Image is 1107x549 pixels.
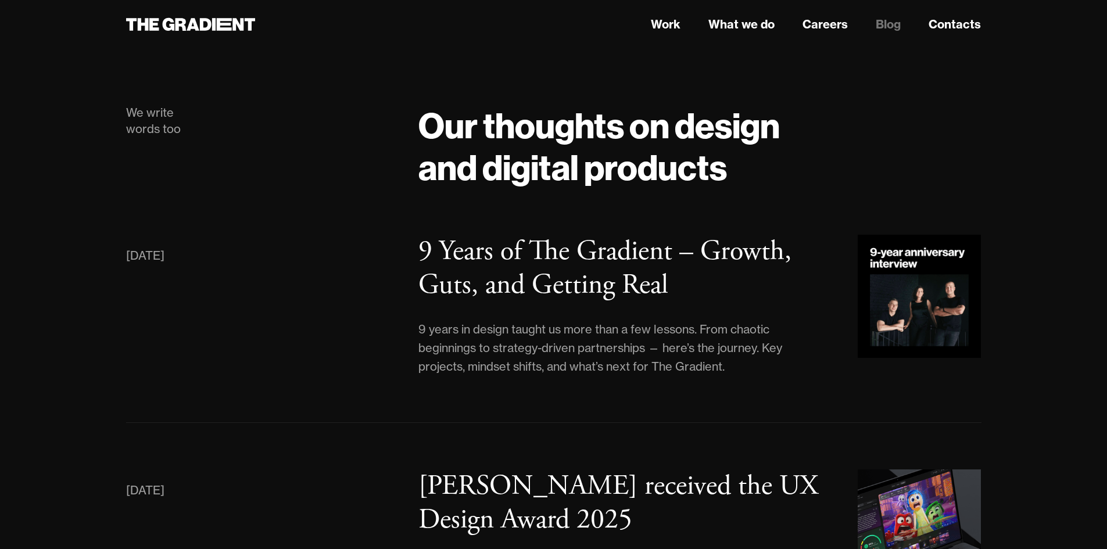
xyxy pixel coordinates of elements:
[126,246,164,265] div: [DATE]
[418,234,791,303] h3: 9 Years of The Gradient – Growth, Guts, and Getting Real
[876,16,901,33] a: Blog
[418,468,818,537] h3: [PERSON_NAME] received the UX Design Award 2025
[126,105,396,137] div: We write words too
[418,320,788,376] div: 9 years in design taught us more than a few lessons. From chaotic beginnings to strategy-driven p...
[126,481,164,500] div: [DATE]
[929,16,981,33] a: Contacts
[708,16,775,33] a: What we do
[126,235,981,376] a: [DATE]9 Years of The Gradient – Growth, Guts, and Getting Real9 years in design taught us more th...
[803,16,848,33] a: Careers
[418,105,981,188] h1: Our thoughts on design and digital products
[651,16,680,33] a: Work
